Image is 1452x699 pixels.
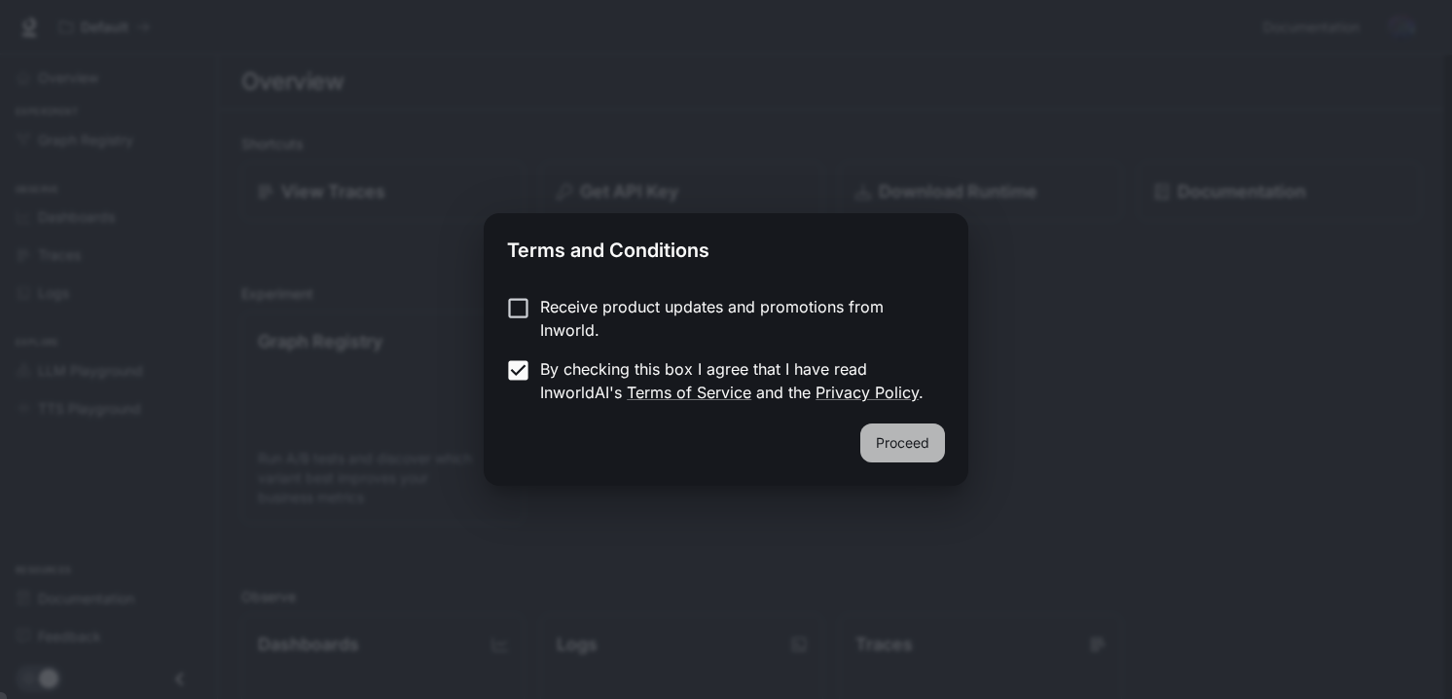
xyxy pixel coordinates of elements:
[540,295,929,342] p: Receive product updates and promotions from Inworld.
[816,383,919,402] a: Privacy Policy
[860,423,945,462] button: Proceed
[540,357,929,404] p: By checking this box I agree that I have read InworldAI's and the .
[627,383,751,402] a: Terms of Service
[484,213,968,279] h2: Terms and Conditions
